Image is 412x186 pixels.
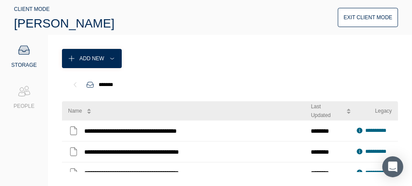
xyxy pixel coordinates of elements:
[382,156,403,177] div: Open Intercom Messenger
[375,107,392,115] div: Legacy
[62,49,122,68] button: Add New
[14,102,34,110] div: PEOPLE
[11,61,37,69] div: STORAGE
[14,17,114,31] span: [PERSON_NAME]
[338,8,398,27] button: Exit Client Mode
[311,102,342,120] div: Last Updated
[68,107,82,115] div: Name
[14,6,50,12] span: CLIENT MODE
[79,54,104,63] div: Add New
[343,13,392,22] div: Exit Client Mode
